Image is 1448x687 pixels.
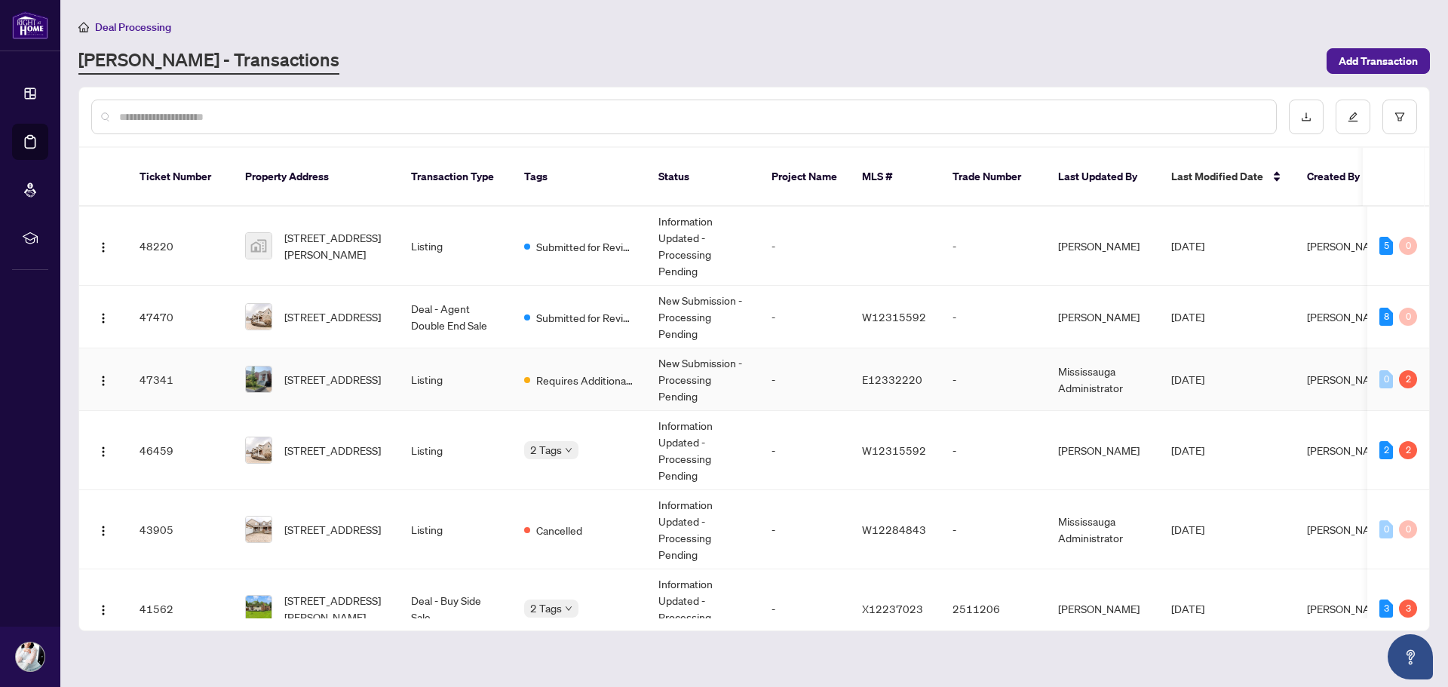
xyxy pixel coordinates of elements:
[1307,443,1388,457] span: [PERSON_NAME]
[246,517,271,542] img: thumbnail-img
[1399,308,1417,326] div: 0
[646,569,759,649] td: Information Updated - Processing Pending
[1379,308,1393,326] div: 8
[284,308,381,325] span: [STREET_ADDRESS]
[1327,48,1430,74] button: Add Transaction
[565,605,572,612] span: down
[1307,373,1388,386] span: [PERSON_NAME]
[16,643,44,671] img: Profile Icon
[246,596,271,621] img: thumbnail-img
[530,600,562,617] span: 2 Tags
[565,446,572,454] span: down
[127,148,233,207] th: Ticket Number
[536,372,634,388] span: Requires Additional Docs
[1171,523,1204,536] span: [DATE]
[1307,239,1388,253] span: [PERSON_NAME]
[512,148,646,207] th: Tags
[1379,237,1393,255] div: 5
[1289,100,1324,134] button: download
[1046,569,1159,649] td: [PERSON_NAME]
[1399,441,1417,459] div: 2
[284,592,387,625] span: [STREET_ADDRESS][PERSON_NAME]
[399,207,512,286] td: Listing
[399,569,512,649] td: Deal - Buy Side Sale
[97,525,109,537] img: Logo
[399,148,512,207] th: Transaction Type
[1348,112,1358,122] span: edit
[646,490,759,569] td: Information Updated - Processing Pending
[284,442,381,459] span: [STREET_ADDRESS]
[91,305,115,329] button: Logo
[646,148,759,207] th: Status
[246,233,271,259] img: thumbnail-img
[1301,112,1311,122] span: download
[1171,168,1263,185] span: Last Modified Date
[284,229,387,262] span: [STREET_ADDRESS][PERSON_NAME]
[1171,373,1204,386] span: [DATE]
[246,367,271,392] img: thumbnail-img
[1339,49,1418,73] span: Add Transaction
[646,348,759,411] td: New Submission - Processing Pending
[1046,490,1159,569] td: Mississauga Administrator
[1379,441,1393,459] div: 2
[399,490,512,569] td: Listing
[862,523,926,536] span: W12284843
[940,348,1046,411] td: -
[246,304,271,330] img: thumbnail-img
[127,490,233,569] td: 43905
[12,11,48,39] img: logo
[862,310,926,324] span: W12315592
[127,411,233,490] td: 46459
[97,604,109,616] img: Logo
[759,569,850,649] td: -
[91,234,115,258] button: Logo
[127,348,233,411] td: 47341
[940,411,1046,490] td: -
[1046,207,1159,286] td: [PERSON_NAME]
[91,597,115,621] button: Logo
[940,286,1046,348] td: -
[91,367,115,391] button: Logo
[1307,523,1388,536] span: [PERSON_NAME]
[95,20,171,34] span: Deal Processing
[1399,370,1417,388] div: 2
[940,207,1046,286] td: -
[862,373,922,386] span: E12332220
[127,286,233,348] td: 47470
[1399,520,1417,538] div: 0
[759,207,850,286] td: -
[246,437,271,463] img: thumbnail-img
[759,348,850,411] td: -
[284,371,381,388] span: [STREET_ADDRESS]
[536,309,634,326] span: Submitted for Review
[233,148,399,207] th: Property Address
[646,286,759,348] td: New Submission - Processing Pending
[399,348,512,411] td: Listing
[1379,370,1393,388] div: 0
[759,286,850,348] td: -
[78,48,339,75] a: [PERSON_NAME] - Transactions
[530,441,562,459] span: 2 Tags
[1379,600,1393,618] div: 3
[78,22,89,32] span: home
[1046,411,1159,490] td: [PERSON_NAME]
[399,286,512,348] td: Deal - Agent Double End Sale
[1399,600,1417,618] div: 3
[536,238,634,255] span: Submitted for Review
[850,148,940,207] th: MLS #
[759,148,850,207] th: Project Name
[940,148,1046,207] th: Trade Number
[127,207,233,286] td: 48220
[1382,100,1417,134] button: filter
[940,569,1046,649] td: 2511206
[1295,148,1385,207] th: Created By
[1399,237,1417,255] div: 0
[1046,348,1159,411] td: Mississauga Administrator
[97,446,109,458] img: Logo
[759,490,850,569] td: -
[1394,112,1405,122] span: filter
[759,411,850,490] td: -
[1379,520,1393,538] div: 0
[1307,602,1388,615] span: [PERSON_NAME]
[1171,443,1204,457] span: [DATE]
